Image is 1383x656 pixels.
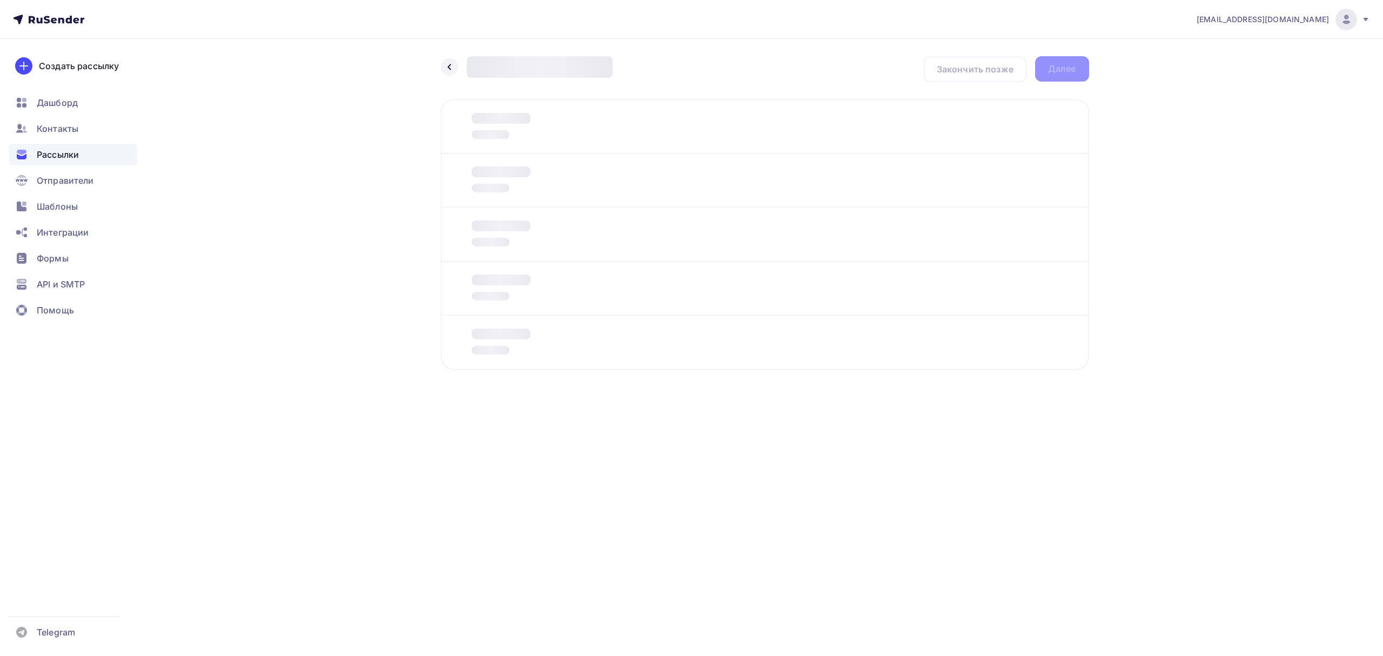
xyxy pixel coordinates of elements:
[1197,14,1329,25] span: [EMAIL_ADDRESS][DOMAIN_NAME]
[37,200,78,213] span: Шаблоны
[37,226,89,239] span: Интеграции
[37,174,94,187] span: Отправители
[9,247,137,269] a: Формы
[9,92,137,113] a: Дашборд
[9,170,137,191] a: Отправители
[37,304,74,317] span: Помощь
[37,626,75,639] span: Telegram
[9,144,137,165] a: Рассылки
[37,252,69,265] span: Формы
[1197,9,1370,30] a: [EMAIL_ADDRESS][DOMAIN_NAME]
[39,59,119,72] div: Создать рассылку
[37,278,85,291] span: API и SMTP
[37,148,79,161] span: Рассылки
[37,96,78,109] span: Дашборд
[9,118,137,139] a: Контакты
[37,122,78,135] span: Контакты
[9,196,137,217] a: Шаблоны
